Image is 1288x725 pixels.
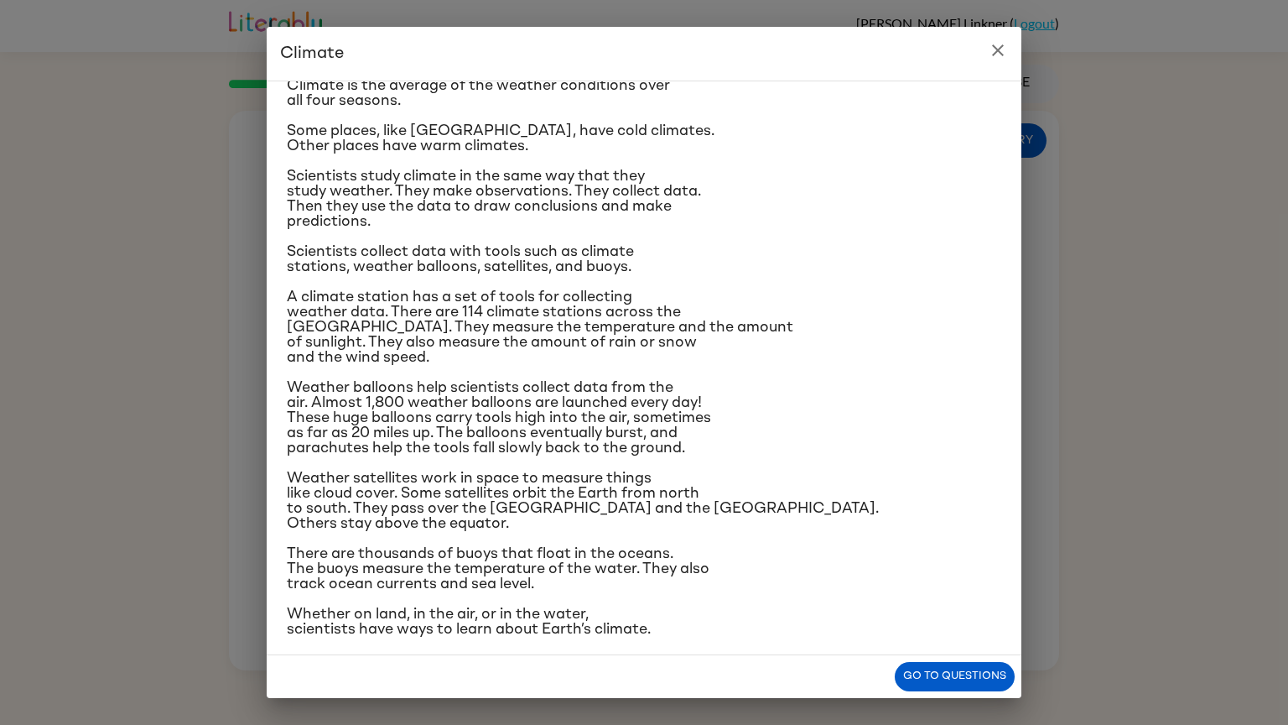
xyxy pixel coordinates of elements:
[287,380,711,456] span: Weather balloons help scientists collect data from the air. Almost 1,800 weather balloons are lau...
[287,546,709,592] span: There are thousands of buoys that float in the oceans. The buoys measure the temperature of the w...
[895,662,1015,691] button: Go to questions
[267,27,1021,81] h2: Climate
[287,123,714,154] span: Some places, like [GEOGRAPHIC_DATA], have cold climates. Other places have warm climates.
[287,169,701,229] span: Scientists study climate in the same way that they study weather. They make observations. They co...
[287,78,670,108] span: Climate is the average of the weather conditions over all four seasons.
[287,471,879,531] span: Weather satellites work in space to measure things like cloud cover. Some satellites orbit the Ea...
[287,244,634,274] span: Scientists collect data with tools such as climate stations, weather balloons, satellites, and bu...
[287,607,651,637] span: Whether on land, in the air, or in the water, scientists have ways to learn about Earth’s climate.
[287,289,793,365] span: A climate station has a set of tools for collecting weather data. There are 114 climate stations ...
[981,34,1015,67] button: close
